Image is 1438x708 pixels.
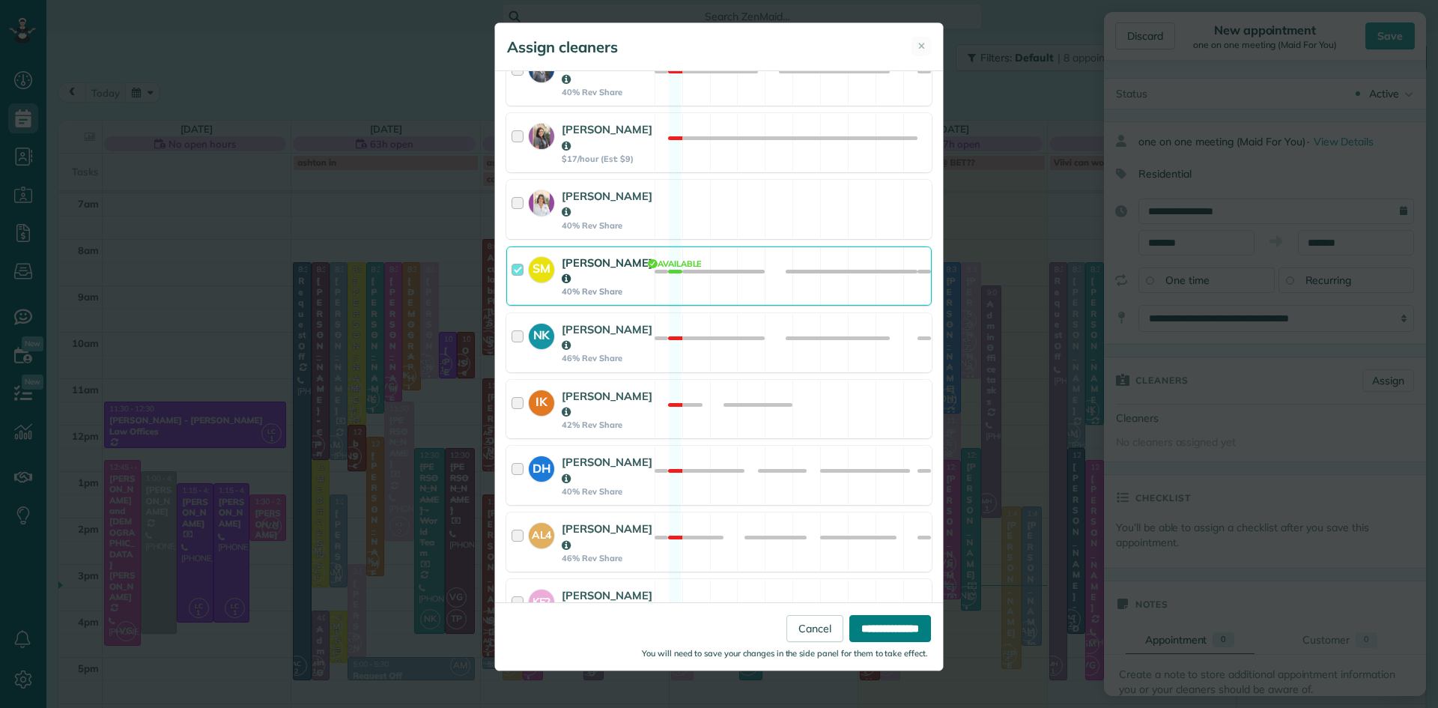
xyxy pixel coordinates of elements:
[562,286,652,297] strong: 40% Rev Share
[562,220,652,231] strong: 40% Rev Share
[529,523,554,543] strong: AL4
[562,322,652,352] strong: [PERSON_NAME]
[562,154,652,164] strong: $17/hour (Est: $9)
[562,553,652,563] strong: 46% Rev Share
[562,588,652,618] strong: [PERSON_NAME]
[562,521,652,551] strong: [PERSON_NAME]
[917,39,926,53] span: ✕
[562,255,652,285] strong: [PERSON_NAME]
[529,324,554,345] strong: NK
[642,648,928,659] small: You will need to save your changes in the side panel for them to take effect.
[529,456,554,477] strong: DH
[562,189,652,219] strong: [PERSON_NAME]
[562,353,652,363] strong: 46% Rev Share
[529,590,554,610] strong: KF2
[529,390,554,411] strong: IK
[562,455,652,485] strong: [PERSON_NAME]
[562,389,652,419] strong: [PERSON_NAME]
[562,486,652,497] strong: 40% Rev Share
[786,615,843,642] a: Cancel
[562,420,652,430] strong: 42% Rev Share
[562,87,652,97] strong: 40% Rev Share
[529,257,554,278] strong: SM
[507,37,618,58] h5: Assign cleaners
[562,122,652,152] strong: [PERSON_NAME]
[562,55,652,85] strong: [PERSON_NAME]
